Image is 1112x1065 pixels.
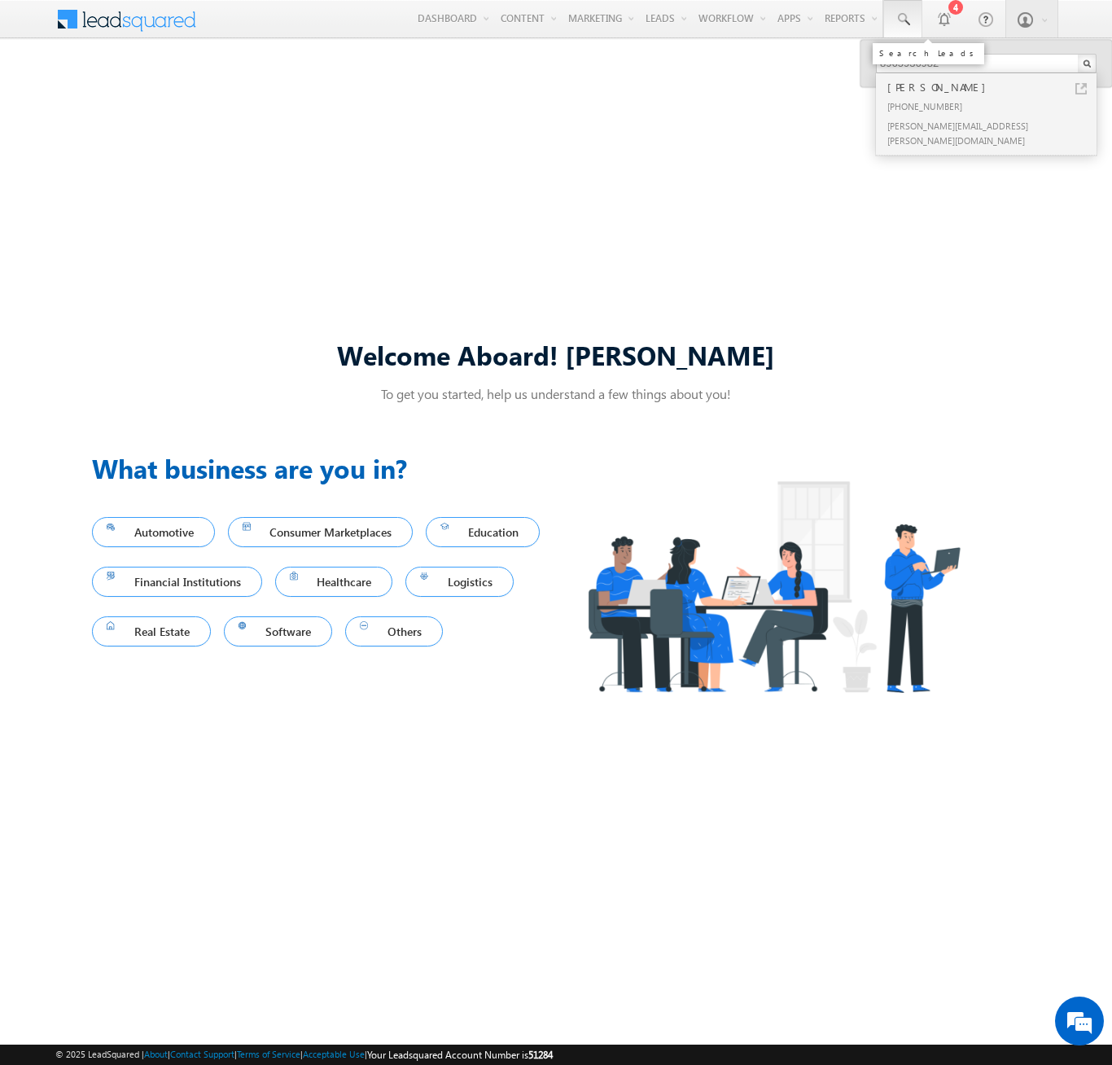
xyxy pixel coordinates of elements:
span: Automotive [107,521,200,543]
span: Software [239,620,318,642]
p: To get you started, help us understand a few things about you! [92,385,1020,402]
div: [PERSON_NAME][EMAIL_ADDRESS][PERSON_NAME][DOMAIN_NAME] [884,116,1102,150]
a: About [144,1049,168,1059]
span: Logistics [420,571,499,593]
a: Acceptable Use [303,1049,365,1059]
h3: What business are you in? [92,449,556,488]
span: Healthcare [290,571,379,593]
a: Terms of Service [237,1049,300,1059]
span: Others [360,620,428,642]
div: [PERSON_NAME] [884,78,1102,96]
span: Education [440,521,525,543]
span: Your Leadsquared Account Number is [367,1049,553,1061]
span: © 2025 LeadSquared | | | | | [55,1047,553,1063]
div: Search Leads [879,48,978,58]
img: Industry.png [556,449,991,725]
div: [PHONE_NUMBER] [884,96,1102,116]
span: Real Estate [107,620,196,642]
a: Contact Support [170,1049,234,1059]
div: Welcome Aboard! [PERSON_NAME] [92,337,1020,372]
span: 51284 [528,1049,553,1061]
span: Financial Institutions [107,571,247,593]
span: Consumer Marketplaces [243,521,399,543]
